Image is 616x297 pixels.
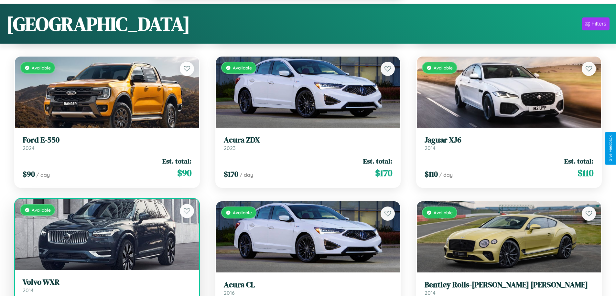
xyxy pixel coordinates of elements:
h3: Ford E-550 [23,135,191,145]
h3: Acura CL [224,280,393,290]
span: Available [32,207,51,213]
span: / day [240,172,253,178]
a: Volvo WXR2014 [23,278,191,293]
span: Est. total: [363,156,392,166]
span: Est. total: [564,156,593,166]
span: 2023 [224,145,235,151]
span: Available [32,65,51,70]
h1: [GEOGRAPHIC_DATA] [6,11,190,37]
span: $ 90 [23,169,35,179]
span: 2016 [224,290,235,296]
span: Available [434,65,453,70]
button: Filters [582,17,610,30]
span: Available [233,65,252,70]
div: Filters [591,21,606,27]
span: / day [36,172,50,178]
span: Est. total: [162,156,191,166]
span: Available [434,210,453,215]
h3: Bentley Rolls-[PERSON_NAME] [PERSON_NAME] [425,280,593,290]
a: Ford E-5502024 [23,135,191,151]
h3: Acura ZDX [224,135,393,145]
h3: Jaguar XJ6 [425,135,593,145]
span: 2014 [23,287,34,293]
a: Acura CL2016 [224,280,393,296]
div: Give Feedback [608,135,613,162]
span: / day [439,172,453,178]
span: $ 170 [224,169,238,179]
span: $ 90 [177,166,191,179]
span: 2024 [23,145,35,151]
span: 2014 [425,290,436,296]
span: $ 110 [578,166,593,179]
span: 2014 [425,145,436,151]
span: $ 170 [375,166,392,179]
a: Jaguar XJ62014 [425,135,593,151]
a: Acura ZDX2023 [224,135,393,151]
span: $ 110 [425,169,438,179]
a: Bentley Rolls-[PERSON_NAME] [PERSON_NAME]2014 [425,280,593,296]
span: Available [233,210,252,215]
h3: Volvo WXR [23,278,191,287]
